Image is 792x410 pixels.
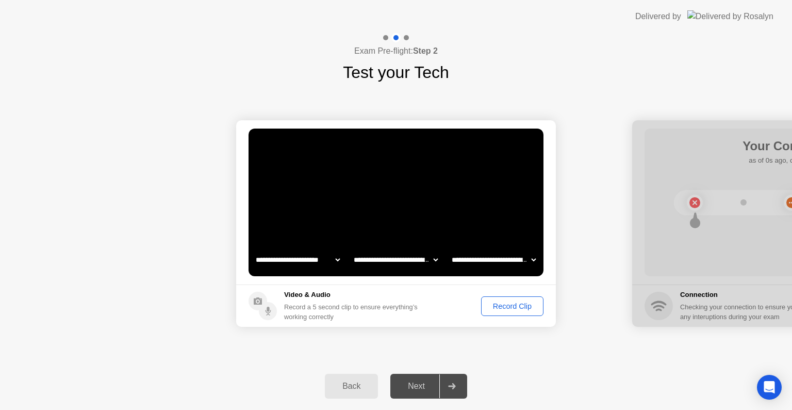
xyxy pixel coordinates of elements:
[284,302,422,322] div: Record a 5 second clip to ensure everything’s working correctly
[325,374,378,399] button: Back
[393,382,439,391] div: Next
[481,296,543,316] button: Record Clip
[390,374,467,399] button: Next
[254,249,342,270] select: Available cameras
[635,10,681,23] div: Delivered by
[343,60,449,85] h1: Test your Tech
[485,302,540,310] div: Record Clip
[413,46,438,55] b: Step 2
[284,290,422,300] h5: Video & Audio
[757,375,782,400] div: Open Intercom Messenger
[328,382,375,391] div: Back
[687,10,773,22] img: Delivered by Rosalyn
[450,249,538,270] select: Available microphones
[354,45,438,57] h4: Exam Pre-flight:
[352,249,440,270] select: Available speakers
